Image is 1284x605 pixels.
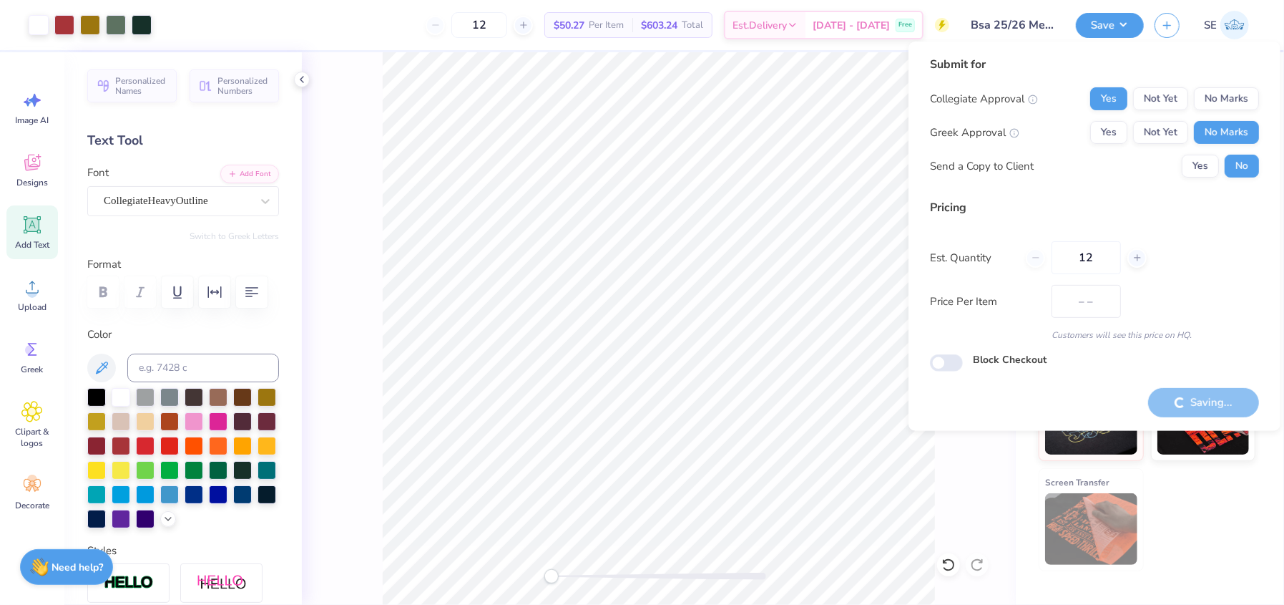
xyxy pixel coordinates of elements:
[960,11,1065,39] input: Untitled Design
[544,569,559,584] div: Accessibility label
[973,352,1047,367] label: Block Checkout
[1052,241,1121,274] input: – –
[16,115,49,126] span: Image AI
[217,76,270,96] span: Personalized Numbers
[115,76,168,96] span: Personalized Names
[104,575,154,591] img: Stroke
[87,326,279,343] label: Color
[930,250,1015,266] label: Est. Quantity
[1133,121,1188,144] button: Not Yet
[554,18,584,33] span: $50.27
[1090,87,1127,110] button: Yes
[1194,121,1259,144] button: No Marks
[87,131,279,150] div: Text Tool
[87,165,109,181] label: Font
[930,125,1019,141] div: Greek Approval
[813,18,890,33] span: [DATE] - [DATE]
[1045,475,1109,490] span: Screen Transfer
[21,364,44,375] span: Greek
[220,165,279,183] button: Add Font
[930,56,1259,73] div: Submit for
[16,177,48,188] span: Designs
[930,158,1034,175] div: Send a Copy to Client
[190,69,279,102] button: Personalized Numbers
[1204,17,1217,34] span: SE
[589,18,624,33] span: Per Item
[930,199,1259,216] div: Pricing
[87,69,177,102] button: Personalized Names
[732,18,787,33] span: Est. Delivery
[898,20,912,30] span: Free
[641,18,677,33] span: $603.24
[1225,155,1259,178] button: No
[1220,11,1249,39] img: Shirley Evaleen B
[930,329,1259,342] div: Customers will see this price on HQ.
[127,354,279,382] input: e.g. 7428 c
[1133,87,1188,110] button: Not Yet
[451,12,507,38] input: – –
[1182,155,1219,178] button: Yes
[15,239,49,251] span: Add Text
[18,301,46,313] span: Upload
[15,500,49,511] span: Decorate
[190,231,279,242] button: Switch to Greek Letters
[9,426,56,449] span: Clipart & logos
[87,543,117,559] label: Styles
[1194,87,1259,110] button: No Marks
[1090,121,1127,144] button: Yes
[1197,11,1255,39] a: SE
[1076,13,1144,38] button: Save
[52,561,104,574] strong: Need help?
[682,18,703,33] span: Total
[930,91,1038,107] div: Collegiate Approval
[1045,493,1137,565] img: Screen Transfer
[87,256,279,273] label: Format
[197,574,247,592] img: Shadow
[930,294,1041,310] label: Price Per Item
